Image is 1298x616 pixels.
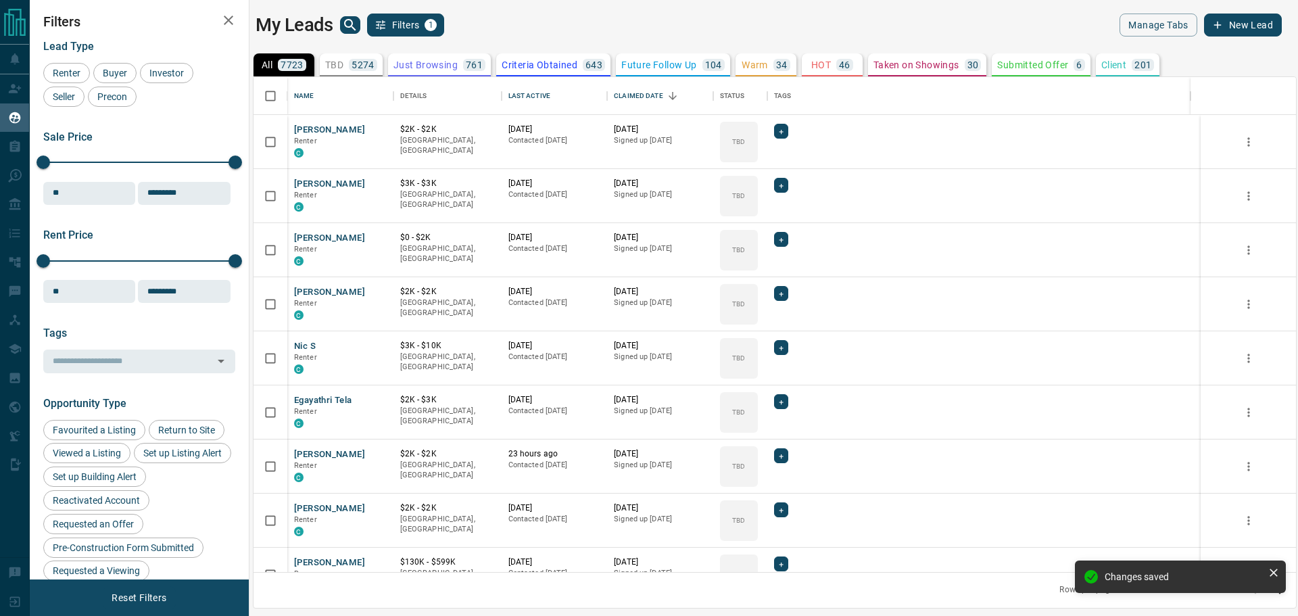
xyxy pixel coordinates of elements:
span: + [779,233,784,246]
p: Signed up [DATE] [614,406,706,417]
span: 1 [426,20,435,30]
button: Manage Tabs [1120,14,1197,37]
span: + [779,503,784,517]
div: Claimed Date [614,77,663,115]
button: [PERSON_NAME] [294,556,365,569]
p: [GEOGRAPHIC_DATA], [GEOGRAPHIC_DATA] [400,189,495,210]
p: Contacted [DATE] [508,460,601,471]
button: more [1239,240,1259,260]
div: + [774,556,788,571]
button: Sort [663,87,682,105]
span: + [779,124,784,138]
div: Last Active [508,77,550,115]
div: Requested an Offer [43,514,143,534]
p: $2K - $2K [400,448,495,460]
div: Investor [140,63,193,83]
p: Signed up [DATE] [614,352,706,362]
div: + [774,124,788,139]
p: [GEOGRAPHIC_DATA], [GEOGRAPHIC_DATA] [400,243,495,264]
p: [DATE] [508,394,601,406]
div: Set up Building Alert [43,467,146,487]
div: condos.ca [294,202,304,212]
span: Requested an Offer [48,519,139,529]
div: Reactivated Account [43,490,149,511]
span: Renter [294,191,317,199]
button: New Lead [1204,14,1282,37]
p: [GEOGRAPHIC_DATA], [GEOGRAPHIC_DATA] [400,352,495,373]
button: Egayathri Tela [294,394,352,407]
span: Set up Building Alert [48,471,141,482]
span: Reactivated Account [48,495,145,506]
div: + [774,340,788,355]
div: Name [287,77,393,115]
div: condos.ca [294,473,304,482]
p: [DATE] [614,502,706,514]
h1: My Leads [256,14,333,36]
p: 30 [967,60,979,70]
div: condos.ca [294,148,304,158]
p: 104 [705,60,722,70]
div: Status [713,77,767,115]
p: 34 [776,60,788,70]
p: $2K - $2K [400,286,495,298]
p: Signed up [DATE] [614,189,706,200]
button: Reset Filters [103,586,175,609]
span: Pre-Construction Form Submitted [48,542,199,553]
p: Taken on Showings [873,60,959,70]
div: Viewed a Listing [43,443,130,463]
div: Claimed Date [607,77,713,115]
div: Changes saved [1105,571,1263,582]
p: Signed up [DATE] [614,514,706,525]
button: Filters1 [367,14,445,37]
span: Tags [43,327,67,339]
p: [GEOGRAPHIC_DATA], [GEOGRAPHIC_DATA] [400,406,495,427]
p: [DATE] [614,178,706,189]
div: condos.ca [294,527,304,536]
p: $2K - $3K [400,394,495,406]
p: Client [1101,60,1126,70]
p: Contacted [DATE] [508,243,601,254]
p: TBD [732,299,745,309]
div: condos.ca [294,310,304,320]
span: + [779,557,784,571]
div: Precon [88,87,137,107]
div: + [774,232,788,247]
span: Renter [48,68,85,78]
p: Contacted [DATE] [508,135,601,146]
button: [PERSON_NAME] [294,124,365,137]
p: [GEOGRAPHIC_DATA], [GEOGRAPHIC_DATA] [400,460,495,481]
div: Tags [767,77,1191,115]
p: 761 [466,60,483,70]
p: $2K - $2K [400,502,495,514]
span: Renter [294,299,317,308]
span: Opportunity Type [43,397,126,410]
p: TBD [732,515,745,525]
p: TBD [732,353,745,363]
p: Submitted Offer [997,60,1068,70]
div: Seller [43,87,85,107]
span: + [779,449,784,463]
p: [DATE] [614,232,706,243]
div: + [774,394,788,409]
span: Set up Listing Alert [139,448,226,458]
button: more [1239,348,1259,369]
div: + [774,286,788,301]
span: Return to Site [153,425,220,435]
p: Just Browsing [393,60,458,70]
div: Pre-Construction Form Submitted [43,538,203,558]
button: [PERSON_NAME] [294,232,365,245]
span: Viewed a Listing [48,448,126,458]
div: Set up Listing Alert [134,443,231,463]
span: Renter [294,245,317,254]
div: Buyer [93,63,137,83]
div: + [774,502,788,517]
p: Signed up [DATE] [614,243,706,254]
p: Rows per page: [1059,584,1116,596]
p: TBD [732,191,745,201]
div: Details [393,77,502,115]
div: Name [294,77,314,115]
span: Investor [145,68,189,78]
p: Signed up [DATE] [614,298,706,308]
p: TBD [325,60,343,70]
p: 6 [1076,60,1082,70]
